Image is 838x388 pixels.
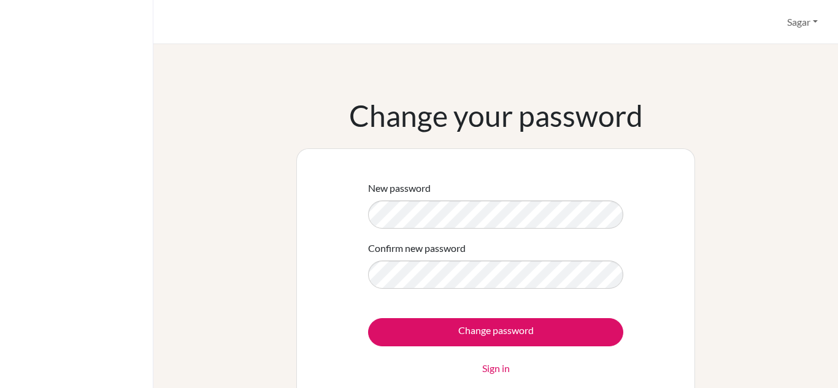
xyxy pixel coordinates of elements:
[349,98,643,134] h1: Change your password
[368,241,466,256] label: Confirm new password
[368,318,623,346] input: Change password
[782,10,823,34] button: Sagar
[482,361,510,376] a: Sign in
[368,181,431,196] label: New password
